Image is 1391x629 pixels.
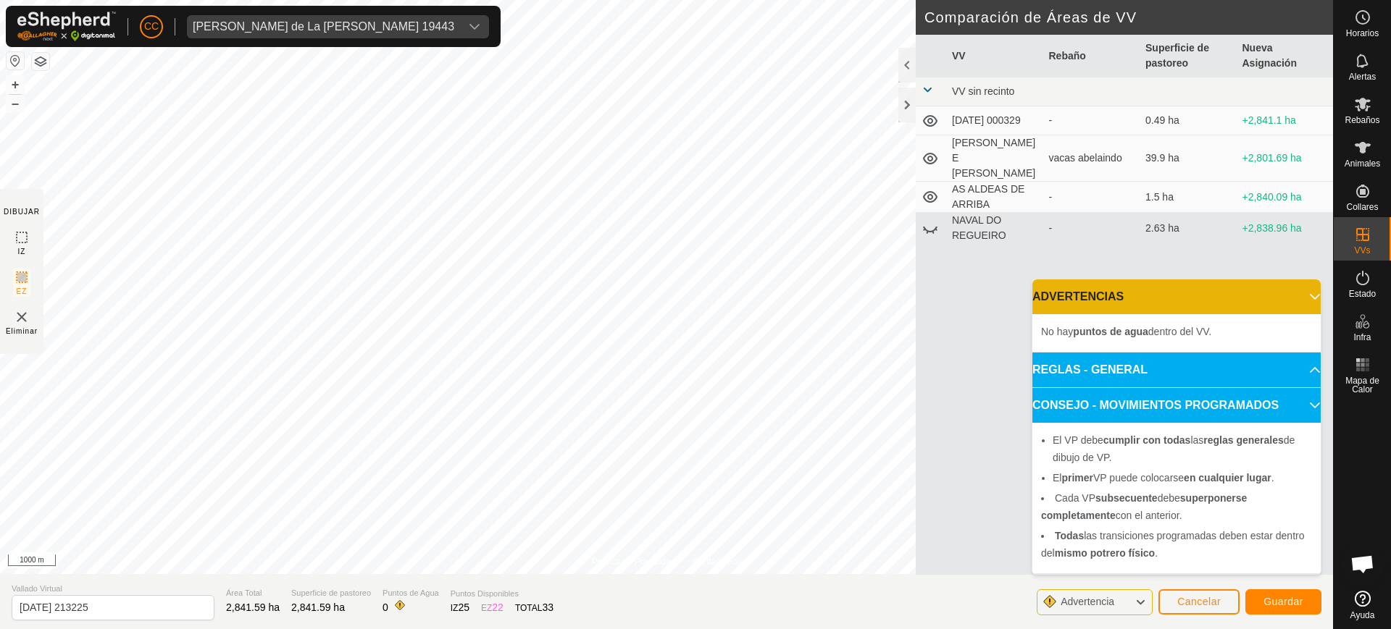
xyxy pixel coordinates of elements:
span: Alertas [1349,72,1376,81]
a: Chat abierto [1341,542,1384,586]
button: Guardar [1245,589,1321,615]
div: dropdown trigger [460,15,489,38]
span: Rebaños [1345,116,1379,124]
th: Nueva Asignación [1237,35,1334,77]
a: Política de Privacidad [592,555,675,568]
span: VVs [1354,246,1370,255]
h2: Comparación de Áreas de VV [924,9,1333,26]
div: - [1049,190,1135,205]
span: 25 [458,601,469,613]
td: NAVAL DO REGUEIRO [946,213,1043,244]
span: Guardar [1263,596,1303,607]
b: subsecuente [1095,492,1158,504]
p-accordion-header: CONSEJO - MOVIMIENTOS PROGRAMADOS [1032,388,1321,423]
div: vacas abelaindo [1049,151,1135,166]
div: EZ [481,600,504,615]
span: Collares [1346,203,1378,211]
b: Todas [1055,530,1084,541]
span: Superficie de pastoreo [291,587,371,599]
img: Logo Gallagher [17,12,116,41]
td: +2,840.09 ha [1237,182,1334,213]
button: Capas del Mapa [32,53,49,70]
button: Restablecer Mapa [7,52,24,69]
button: Cancelar [1158,589,1240,615]
span: No hay dentro del VV. [1041,326,1211,337]
span: Animales [1345,159,1380,168]
a: Ayuda [1334,585,1391,625]
span: EZ [17,286,28,297]
span: 2,841.59 ha [291,601,345,613]
td: +2,841.1 ha [1237,106,1334,135]
div: [PERSON_NAME] de La [PERSON_NAME] 19443 [193,21,454,33]
div: IZ [451,600,469,615]
span: REGLAS - GENERAL [1032,361,1148,379]
span: 2,841.59 ha [226,601,280,613]
span: CONSEJO - MOVIMIENTOS PROGRAMADOS [1032,397,1279,414]
div: TOTAL [515,600,554,615]
b: reglas generales [1203,434,1284,446]
span: IZ [18,246,26,257]
th: Superficie de pastoreo [1140,35,1237,77]
td: 39.9 ha [1140,135,1237,182]
td: 0.49 ha [1140,106,1237,135]
span: Puntos Disponibles [451,588,554,600]
img: VV [13,308,30,326]
b: puntos de agua [1073,326,1148,337]
span: CC [144,19,159,34]
a: Contáctenos [693,555,741,568]
span: Área Total [226,587,280,599]
div: DIBUJAR [4,206,40,217]
span: Advertencia [1061,596,1114,607]
td: 1.5 ha [1140,182,1237,213]
span: Cancelar [1177,596,1221,607]
span: Mapa de Calor [1337,376,1387,394]
b: en cualquier lugar [1184,472,1271,484]
span: Jose Manuel Olivera de La Vega 19443 [187,15,460,38]
span: 33 [542,601,554,613]
p-accordion-header: ADVERTENCIAS [1032,279,1321,314]
button: – [7,95,24,112]
div: - [1049,221,1135,236]
td: +2,838.96 ha [1237,213,1334,244]
p-accordion-header: REGLAS - GENERAL [1032,353,1321,387]
p-accordion-content: ADVERTENCIAS [1032,314,1321,352]
li: El VP debe las de dibujo de VP. [1053,431,1312,466]
th: Rebaño [1043,35,1140,77]
span: Eliminar [6,326,38,337]
li: El VP puede colocarse . [1053,469,1312,486]
span: Infra [1353,333,1371,342]
div: - [1049,113,1135,128]
b: mismo potrero físico [1055,547,1155,559]
td: AS ALDEAS DE ARRIBA [946,182,1043,213]
span: ADVERTENCIAS [1032,288,1124,305]
p-accordion-content: CONSEJO - MOVIMIENTOS PROGRAMADOS [1032,423,1321,573]
span: Vallado Virtual [12,583,214,595]
span: 22 [492,601,504,613]
th: VV [946,35,1043,77]
span: VV sin recinto [952,85,1014,97]
span: Horarios [1346,29,1379,38]
span: Ayuda [1350,611,1375,620]
span: 0 [383,601,388,613]
td: +2,801.69 ha [1237,135,1334,182]
b: primer [1061,472,1093,484]
td: [PERSON_NAME] E [PERSON_NAME] [946,135,1043,182]
button: + [7,76,24,93]
li: Cada VP debe con el anterior. [1041,489,1312,524]
b: cumplir con todas [1103,434,1191,446]
li: las transiciones programadas deben estar dentro del . [1041,527,1312,562]
td: [DATE] 000329 [946,106,1043,135]
span: Estado [1349,290,1376,298]
span: Puntos de Agua [383,587,439,599]
td: 2.63 ha [1140,213,1237,244]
